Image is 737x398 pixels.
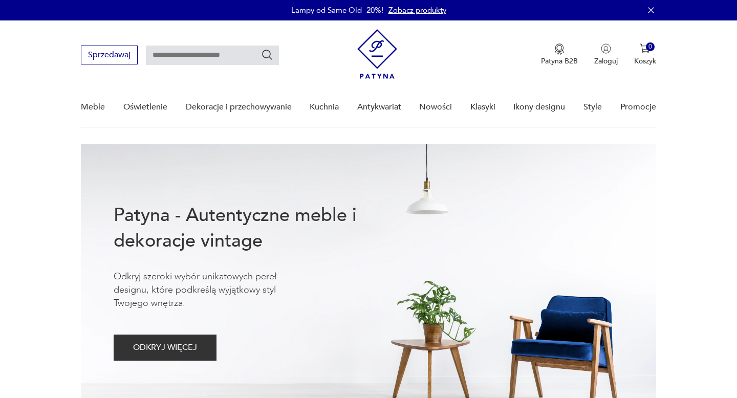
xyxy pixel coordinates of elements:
[594,43,618,66] button: Zaloguj
[291,5,383,15] p: Lampy od Same Old -20%!
[513,87,565,127] a: Ikony designu
[583,87,602,127] a: Style
[81,52,138,59] a: Sprzedawaj
[594,56,618,66] p: Zaloguj
[620,87,656,127] a: Promocje
[541,43,578,66] button: Patyna B2B
[541,43,578,66] a: Ikona medaluPatyna B2B
[357,87,401,127] a: Antykwariat
[388,5,446,15] a: Zobacz produkty
[634,56,656,66] p: Koszyk
[186,87,292,127] a: Dekoracje i przechowywanie
[123,87,167,127] a: Oświetlenie
[114,203,390,254] h1: Patyna - Autentyczne meble i dekoracje vintage
[640,43,650,54] img: Ikona koszyka
[634,43,656,66] button: 0Koszyk
[357,29,397,79] img: Patyna - sklep z meblami i dekoracjami vintage
[601,43,611,54] img: Ikonka użytkownika
[310,87,339,127] a: Kuchnia
[81,87,105,127] a: Meble
[541,56,578,66] p: Patyna B2B
[419,87,452,127] a: Nowości
[646,42,655,51] div: 0
[114,345,216,352] a: ODKRYJ WIĘCEJ
[470,87,495,127] a: Klasyki
[261,49,273,61] button: Szukaj
[114,270,308,310] p: Odkryj szeroki wybór unikatowych pereł designu, które podkreślą wyjątkowy styl Twojego wnętrza.
[81,46,138,64] button: Sprzedawaj
[554,43,565,55] img: Ikona medalu
[114,335,216,361] button: ODKRYJ WIĘCEJ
